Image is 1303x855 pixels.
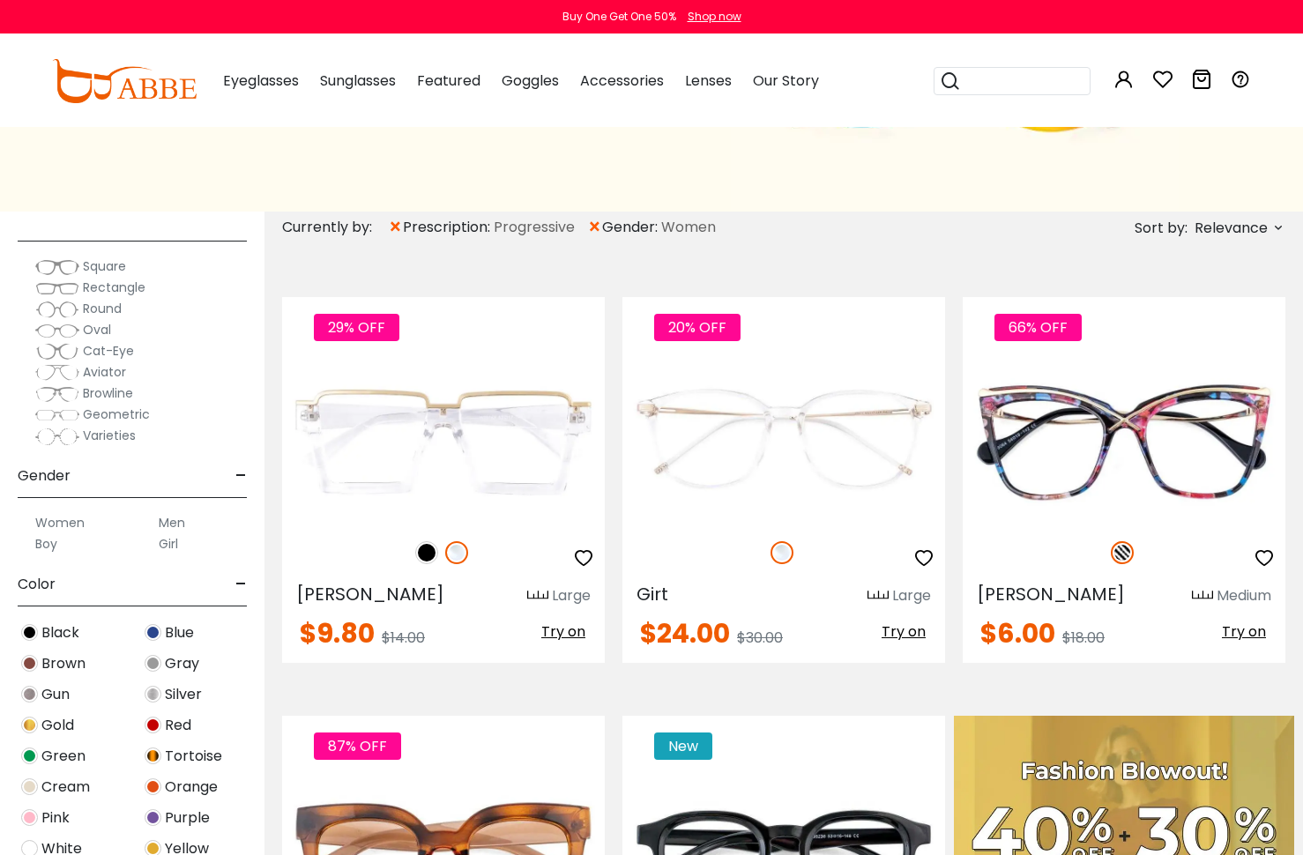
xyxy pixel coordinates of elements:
img: Pattern [1111,541,1134,564]
img: Oval.png [35,322,79,339]
img: Pink [21,809,38,826]
img: Black [21,624,38,641]
span: Oval [83,321,111,338]
span: Black [41,622,79,643]
span: Pink [41,807,70,829]
img: Aviator.png [35,364,79,382]
label: Women [35,512,85,533]
span: - [235,563,247,606]
span: 20% OFF [654,314,741,341]
label: Men [159,512,185,533]
img: Fclear Girt - TR ,Universal Bridge Fit [622,361,945,522]
label: Boy [35,533,57,554]
span: Red [165,715,191,736]
img: Cream [21,778,38,795]
span: $6.00 [980,614,1055,652]
span: Purple [165,807,210,829]
span: Gender [18,455,71,497]
span: Gun [41,684,70,705]
span: × [587,212,602,243]
img: Square.png [35,258,79,276]
span: Gray [165,653,199,674]
span: Brown [41,653,86,674]
span: Our Story [753,71,819,91]
img: Clear [771,541,793,564]
img: Blue [145,624,161,641]
button: Try on [1217,621,1271,643]
span: New [654,732,712,760]
img: size ruler [1192,590,1213,603]
span: Accessories [580,71,664,91]
span: Lenses [685,71,732,91]
div: Large [892,585,931,606]
span: 87% OFF [314,732,401,760]
img: size ruler [867,590,889,603]
img: Browline.png [35,385,79,403]
span: 29% OFF [314,314,399,341]
span: gender: [602,217,661,238]
span: Orange [165,777,218,798]
span: Sunglasses [320,71,396,91]
img: Gray [145,655,161,672]
img: Orange [145,778,161,795]
span: Browline [83,384,133,402]
div: Buy One Get One 50% [562,9,676,25]
button: Try on [536,621,591,643]
div: Medium [1217,585,1271,606]
img: abbeglasses.com [52,59,197,103]
span: Varieties [83,427,136,444]
span: Green [41,746,86,767]
img: Varieties.png [35,427,79,446]
span: Tortoise [165,746,222,767]
span: Try on [882,621,926,642]
div: Large [552,585,591,606]
span: $18.00 [1062,628,1105,648]
a: Shop now [679,9,741,24]
span: Try on [541,621,585,642]
span: Relevance [1195,212,1268,244]
span: Goggles [502,71,559,91]
span: Square [83,257,126,275]
img: Clear [445,541,468,564]
img: Pattern Mead - Acetate,Metal ,Universal Bridge Fit [963,361,1285,522]
img: Tortoise [145,747,161,764]
img: Gold [21,717,38,733]
img: Red [145,717,161,733]
span: Progressive [494,217,575,238]
img: Gun [21,686,38,703]
span: Gold [41,715,74,736]
span: Featured [417,71,480,91]
span: $24.00 [640,614,730,652]
img: size ruler [527,590,548,603]
span: [PERSON_NAME] [977,582,1125,606]
span: Cat-Eye [83,342,134,360]
span: [PERSON_NAME] [296,582,444,606]
span: Color [18,563,56,606]
span: Rectangle [83,279,145,296]
span: prescription: [403,217,494,238]
img: Fclear Umbel - Plastic ,Universal Bridge Fit [282,361,605,522]
span: $30.00 [737,628,783,648]
span: Eyeglasses [223,71,299,91]
img: Rectangle.png [35,279,79,297]
span: Round [83,300,122,317]
span: $14.00 [382,628,425,648]
img: Black [415,541,438,564]
span: × [388,212,403,243]
span: Cream [41,777,90,798]
img: Round.png [35,301,79,318]
label: Girl [159,533,178,554]
span: Try on [1222,621,1266,642]
span: - [235,455,247,497]
span: Girt [637,582,668,606]
span: Blue [165,622,194,643]
img: Purple [145,809,161,826]
span: Silver [165,684,202,705]
span: Aviator [83,363,126,381]
div: Shop now [688,9,741,25]
img: Geometric.png [35,406,79,424]
span: $9.80 [300,614,375,652]
img: Green [21,747,38,764]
